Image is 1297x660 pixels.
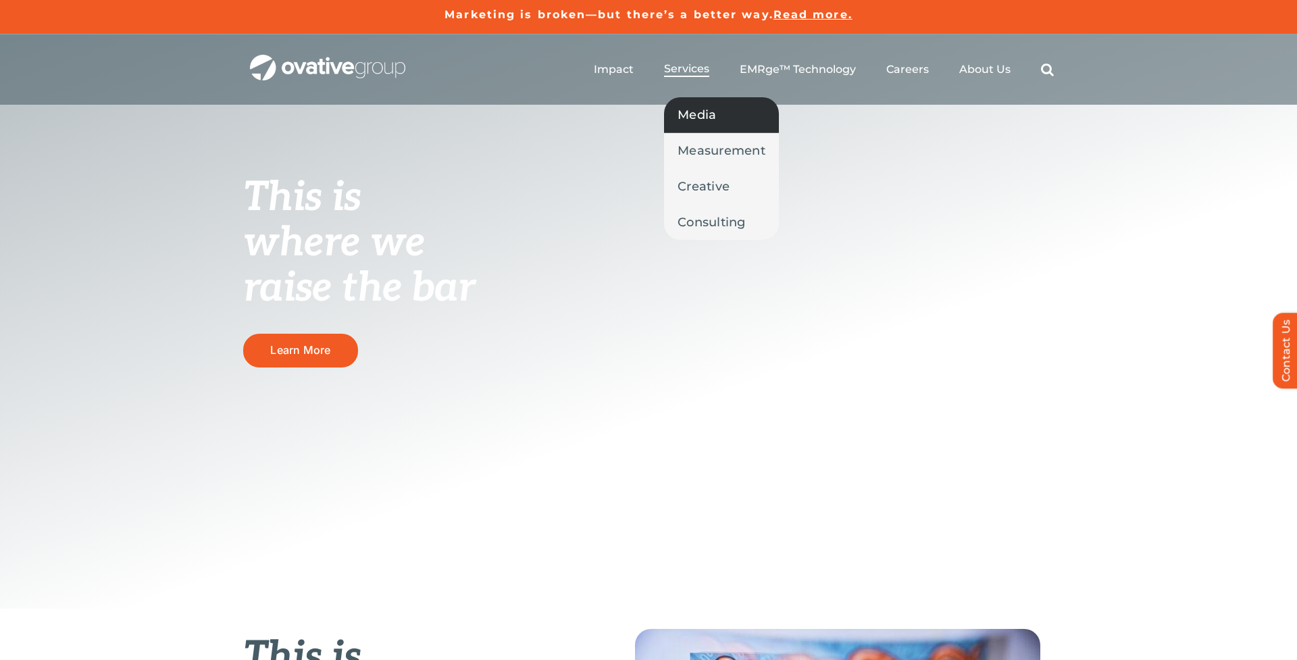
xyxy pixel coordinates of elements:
a: Consulting [664,205,779,240]
a: Measurement [664,133,779,168]
nav: Menu [594,48,1054,91]
span: Consulting [678,213,746,232]
a: Impact [594,63,634,76]
a: Marketing is broken—but there’s a better way. [444,8,773,21]
a: Search [1041,63,1054,76]
a: Creative [664,169,779,204]
a: OG_Full_horizontal_WHT [250,53,405,66]
a: About Us [959,63,1011,76]
span: Creative [678,177,730,196]
a: Media [664,97,779,132]
span: Media [678,105,716,124]
a: Careers [886,63,929,76]
span: Services [664,62,709,76]
a: Read more. [773,8,853,21]
a: Learn More [243,334,358,367]
a: EMRge™ Technology [740,63,856,76]
span: Measurement [678,141,765,160]
span: where we raise the bar [243,219,475,313]
span: This is [243,174,361,222]
span: Learn More [270,344,330,357]
a: Services [664,62,709,77]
